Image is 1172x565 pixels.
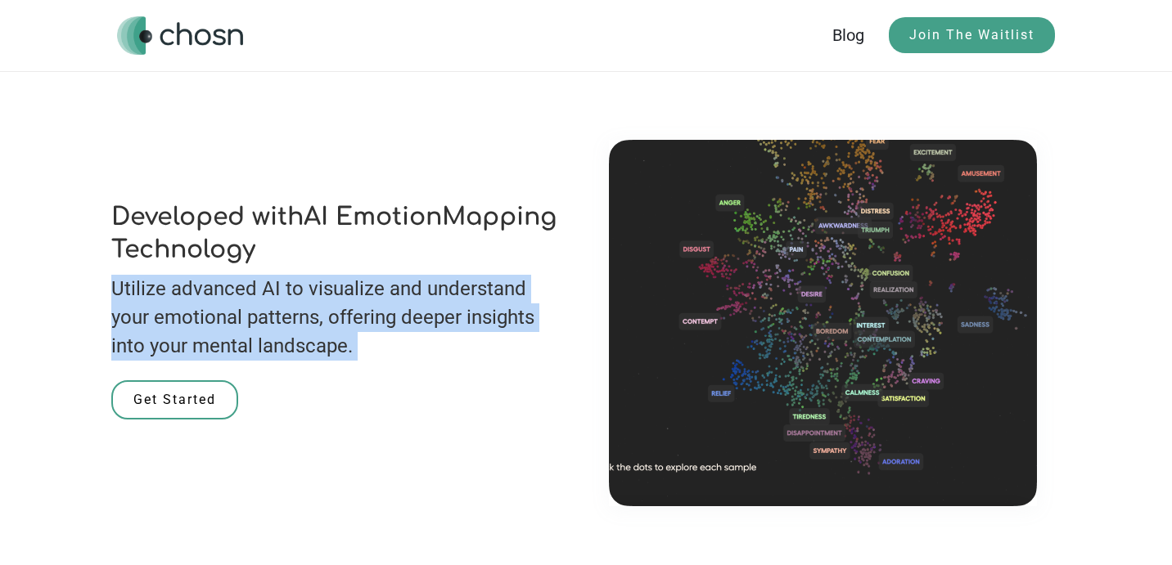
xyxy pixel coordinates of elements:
[832,25,889,45] a: Blog
[889,17,1055,53] a: Join The Waitlist
[111,201,563,267] h2: Developed with Mapping Technology
[111,380,238,419] a: Get Started
[117,16,243,55] a: home
[111,275,563,361] p: Utilize advanced AI to visualize and understand your emotional patterns, offering deeper insights...
[304,204,442,231] strong: AI Emotion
